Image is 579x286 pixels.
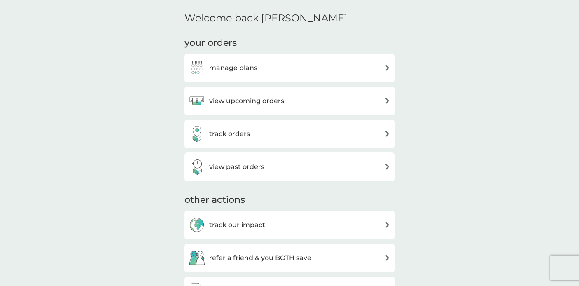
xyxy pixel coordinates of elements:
[384,98,390,104] img: arrow right
[384,222,390,228] img: arrow right
[209,63,257,73] h3: manage plans
[384,131,390,137] img: arrow right
[209,96,284,106] h3: view upcoming orders
[384,65,390,71] img: arrow right
[184,37,237,49] h3: your orders
[209,253,311,263] h3: refer a friend & you BOTH save
[209,220,265,230] h3: track our impact
[184,194,245,206] h3: other actions
[209,129,250,139] h3: track orders
[384,164,390,170] img: arrow right
[384,255,390,261] img: arrow right
[209,162,264,172] h3: view past orders
[184,12,348,24] h2: Welcome back [PERSON_NAME]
